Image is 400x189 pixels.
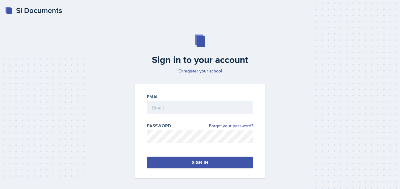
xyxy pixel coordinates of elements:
[147,123,171,129] label: Password
[147,94,160,100] label: Email
[147,157,253,168] button: Sign in
[5,5,62,16] a: SI Documents
[131,68,269,74] p: Or
[192,159,208,166] div: Sign in
[183,68,222,74] a: register your school
[131,54,269,65] h2: Sign in to your account
[147,101,253,114] input: Email
[209,123,253,129] a: Forgot your password?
